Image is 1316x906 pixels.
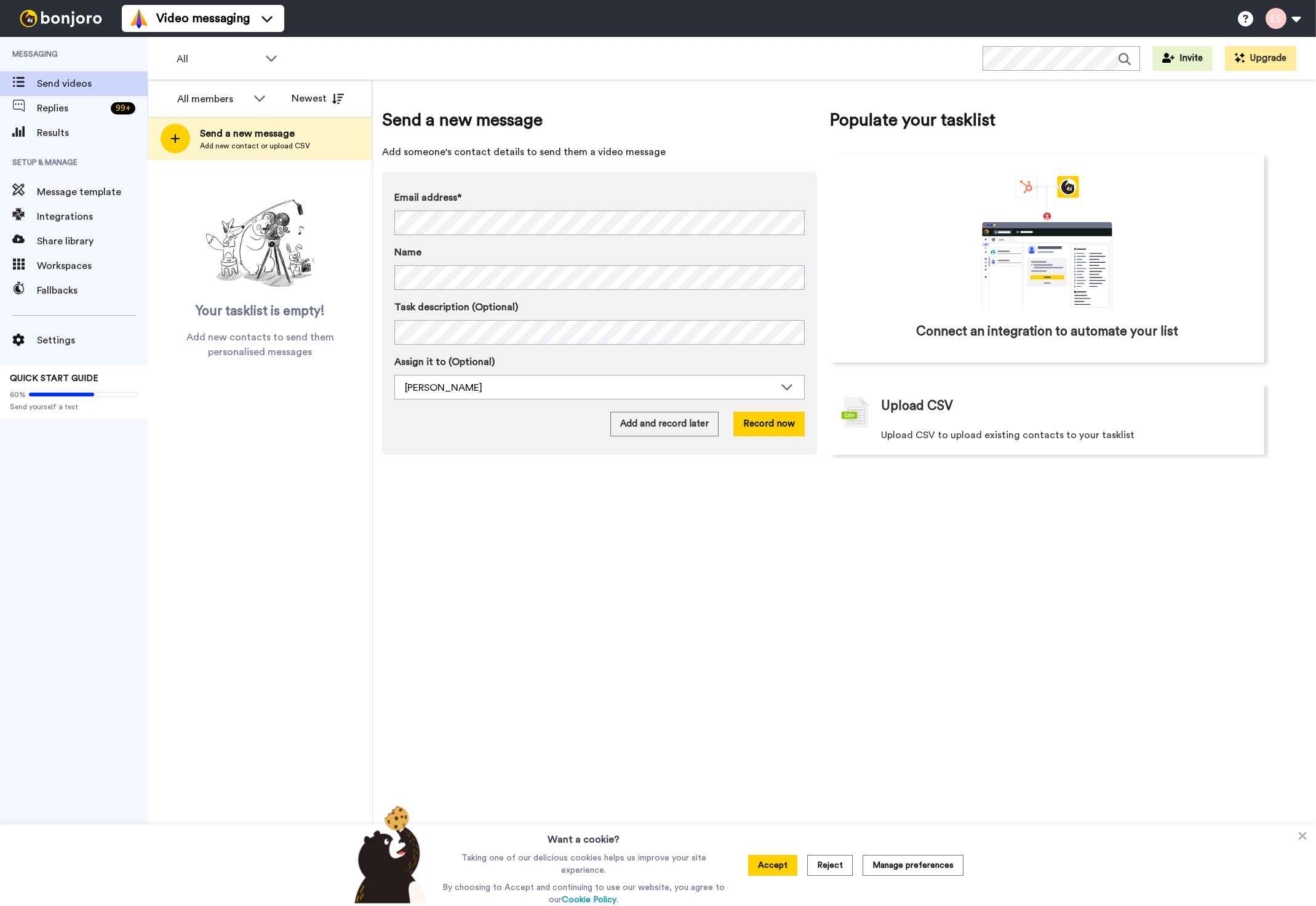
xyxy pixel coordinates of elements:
img: csv-grey.png [842,397,869,428]
button: Record now [733,412,805,436]
button: Add and record later [610,412,719,436]
span: Send a new message [382,108,817,132]
span: Share library [37,234,148,249]
span: Settings [37,333,148,348]
p: Taking one of our delicious cookies helps us improve your site experience. [439,852,728,876]
div: animation [955,176,1139,310]
span: Workspaces [37,259,148,273]
div: All members [177,92,247,106]
img: bj-logo-header-white.svg [15,10,107,27]
p: By choosing to Accept and continuing to use our website, you agree to our . [439,881,728,906]
span: Connect an integration to automate your list [916,323,1178,341]
span: Fallbacks [37,283,148,298]
span: Send a new message [200,126,310,141]
span: Name [394,245,421,260]
div: 99 + [111,102,135,114]
img: vm-color.svg [129,9,149,28]
span: 60% [10,390,26,399]
span: Add new contact or upload CSV [200,141,310,151]
span: QUICK START GUIDE [10,374,98,383]
label: Task description (Optional) [394,300,805,315]
button: Accept [748,855,797,876]
span: Add new contacts to send them personalised messages [166,330,354,359]
span: Upload CSV to upload existing contacts to your tasklist [881,428,1135,443]
a: Cookie Policy [562,896,616,904]
label: Email address* [394,190,805,205]
span: Replies [37,101,106,116]
span: Results [37,126,148,140]
span: Add someone's contact details to send them a video message [382,145,817,159]
span: Message template [37,185,148,199]
img: ready-set-action.png [199,194,322,293]
label: Assign it to (Optional) [394,355,805,369]
h3: Want a cookie? [548,825,620,847]
span: Send videos [37,76,148,91]
span: Integrations [37,209,148,224]
span: All [177,52,259,66]
span: Your tasklist is empty! [196,302,325,321]
img: bear-with-cookie.png [343,805,434,904]
span: Video messaging [156,10,250,27]
span: Populate your tasklist [829,108,1264,132]
div: [PERSON_NAME] [405,380,775,395]
button: Manage preferences [863,855,963,876]
span: Send yourself a test [10,402,138,412]
span: Upload CSV [881,397,953,415]
button: Newest [282,86,353,111]
button: Reject [807,855,853,876]
button: Upgrade [1225,46,1296,71]
button: Invite [1152,46,1213,71]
